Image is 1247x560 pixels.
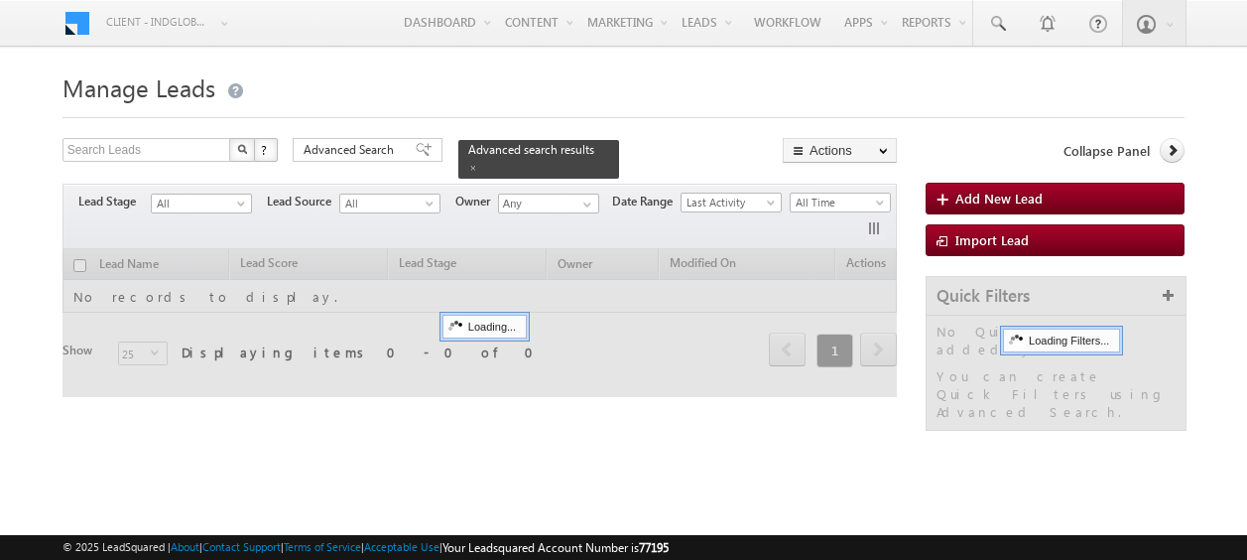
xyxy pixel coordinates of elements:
span: Date Range [612,193,681,210]
span: Lead Source [267,193,339,210]
span: Advanced Search [304,141,400,159]
a: About [171,540,199,553]
span: Owner [455,193,498,210]
span: Lead Stage [78,193,151,210]
span: ? [261,141,270,158]
a: All Time [790,193,891,212]
span: Add New Lead [955,190,1043,207]
span: 77195 [639,540,669,555]
span: Client - indglobal2 (77195) [106,12,210,32]
span: Manage Leads [62,71,215,103]
a: Acceptable Use [364,540,439,553]
button: Actions [783,138,897,163]
a: Terms of Service [284,540,361,553]
span: © 2025 LeadSquared | | | | | [62,538,669,557]
span: Advanced search results [468,142,594,157]
div: Loading Filters... [1003,329,1120,352]
button: ? [254,138,278,162]
span: All [152,195,246,212]
span: Last Activity [682,194,776,211]
a: All [339,194,440,213]
a: Show All Items [572,195,597,214]
a: Contact Support [202,540,281,553]
a: All [151,194,252,213]
input: Type to Search [498,194,599,213]
img: Search [237,144,247,154]
span: All Time [791,194,885,211]
span: All [340,195,435,212]
span: Collapse Panel [1063,142,1150,160]
a: Last Activity [681,193,782,212]
span: Your Leadsquared Account Number is [442,540,669,555]
span: Import Lead [955,231,1029,248]
div: Loading... [442,315,527,339]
